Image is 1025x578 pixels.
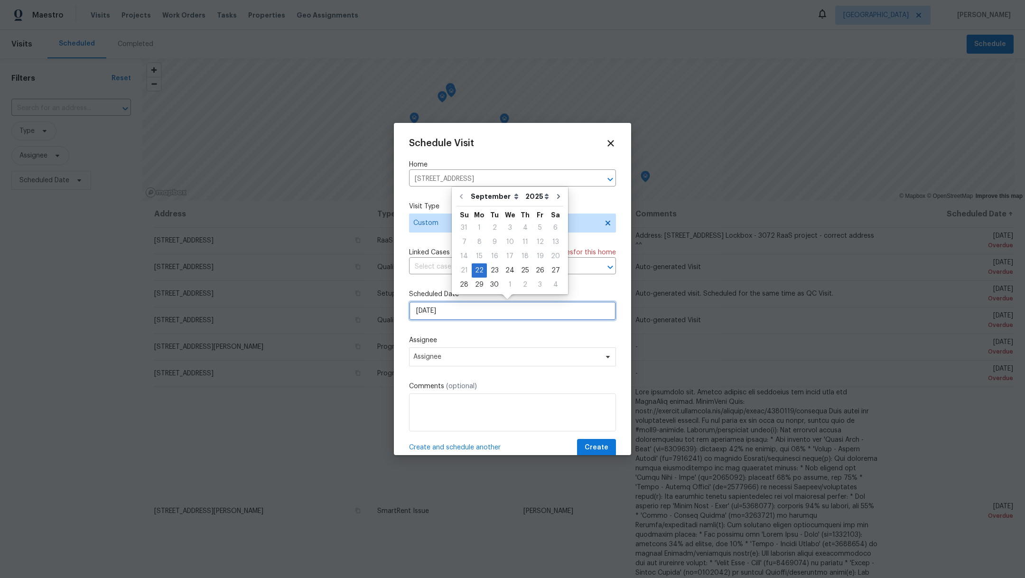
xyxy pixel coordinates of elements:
label: Assignee [409,336,616,345]
label: Comments [409,382,616,391]
div: 31 [457,221,472,234]
div: 9 [487,235,502,249]
div: 22 [472,264,487,277]
div: 24 [502,264,518,277]
select: Month [468,189,523,204]
label: Visit Type [409,202,616,211]
abbr: Wednesday [505,212,515,218]
div: 23 [487,264,502,277]
div: Sun Sep 14 2025 [457,249,472,263]
abbr: Saturday [551,212,560,218]
div: 5 [532,221,548,234]
div: 2 [487,221,502,234]
div: 10 [502,235,518,249]
span: Create [585,442,608,454]
abbr: Monday [474,212,485,218]
button: Go to previous month [454,187,468,206]
div: Sun Sep 28 2025 [457,278,472,292]
div: Mon Sep 15 2025 [472,249,487,263]
div: 25 [518,264,532,277]
div: 16 [487,250,502,263]
abbr: Tuesday [490,212,499,218]
div: Fri Sep 12 2025 [532,235,548,249]
abbr: Friday [537,212,543,218]
div: Fri Sep 26 2025 [532,263,548,278]
div: Tue Sep 09 2025 [487,235,502,249]
div: Thu Sep 04 2025 [518,221,532,235]
div: Fri Sep 05 2025 [532,221,548,235]
div: 14 [457,250,472,263]
div: Tue Sep 23 2025 [487,263,502,278]
input: Select cases [409,260,589,274]
span: Assignee [413,353,599,361]
div: 4 [548,278,563,291]
div: 15 [472,250,487,263]
div: Thu Sep 25 2025 [518,263,532,278]
div: Fri Sep 19 2025 [532,249,548,263]
button: Open [604,173,617,186]
div: 7 [457,235,472,249]
div: 13 [548,235,563,249]
div: Wed Sep 03 2025 [502,221,518,235]
div: 21 [457,264,472,277]
div: 11 [518,235,532,249]
span: Create and schedule another [409,443,501,452]
div: 17 [502,250,518,263]
select: Year [523,189,551,204]
button: Go to next month [551,187,566,206]
div: 27 [548,264,563,277]
div: Mon Sep 29 2025 [472,278,487,292]
div: 28 [457,278,472,291]
div: Wed Sep 17 2025 [502,249,518,263]
label: Scheduled Date [409,289,616,299]
button: Open [604,261,617,274]
div: Thu Sep 18 2025 [518,249,532,263]
div: Wed Sep 24 2025 [502,263,518,278]
div: 1 [472,221,487,234]
div: Mon Sep 22 2025 [472,263,487,278]
div: 18 [518,250,532,263]
div: 30 [487,278,502,291]
span: Linked Cases [409,248,450,257]
div: 26 [532,264,548,277]
span: Close [606,138,616,149]
button: Create [577,439,616,457]
label: Home [409,160,616,169]
div: 29 [472,278,487,291]
div: 20 [548,250,563,263]
div: Sun Aug 31 2025 [457,221,472,235]
div: Sat Sep 27 2025 [548,263,563,278]
div: 19 [532,250,548,263]
div: 3 [502,221,518,234]
span: Schedule Visit [409,139,474,148]
div: 6 [548,221,563,234]
div: Sat Sep 20 2025 [548,249,563,263]
div: 3 [532,278,548,291]
div: 2 [518,278,532,291]
div: Wed Sep 10 2025 [502,235,518,249]
div: 1 [502,278,518,291]
div: Sat Sep 06 2025 [548,221,563,235]
abbr: Thursday [521,212,530,218]
div: 4 [518,221,532,234]
div: Mon Sep 08 2025 [472,235,487,249]
div: Tue Sep 02 2025 [487,221,502,235]
div: Thu Sep 11 2025 [518,235,532,249]
div: Wed Oct 01 2025 [502,278,518,292]
div: Sun Sep 21 2025 [457,263,472,278]
div: 8 [472,235,487,249]
abbr: Sunday [460,212,469,218]
div: Fri Oct 03 2025 [532,278,548,292]
div: Tue Sep 30 2025 [487,278,502,292]
div: Thu Oct 02 2025 [518,278,532,292]
div: Tue Sep 16 2025 [487,249,502,263]
input: M/D/YYYY [409,301,616,320]
input: Enter in an address [409,172,589,186]
div: Sat Sep 13 2025 [548,235,563,249]
div: Sat Oct 04 2025 [548,278,563,292]
div: Sun Sep 07 2025 [457,235,472,249]
span: (optional) [446,383,477,390]
div: 12 [532,235,548,249]
div: Mon Sep 01 2025 [472,221,487,235]
span: Custom [413,218,598,228]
